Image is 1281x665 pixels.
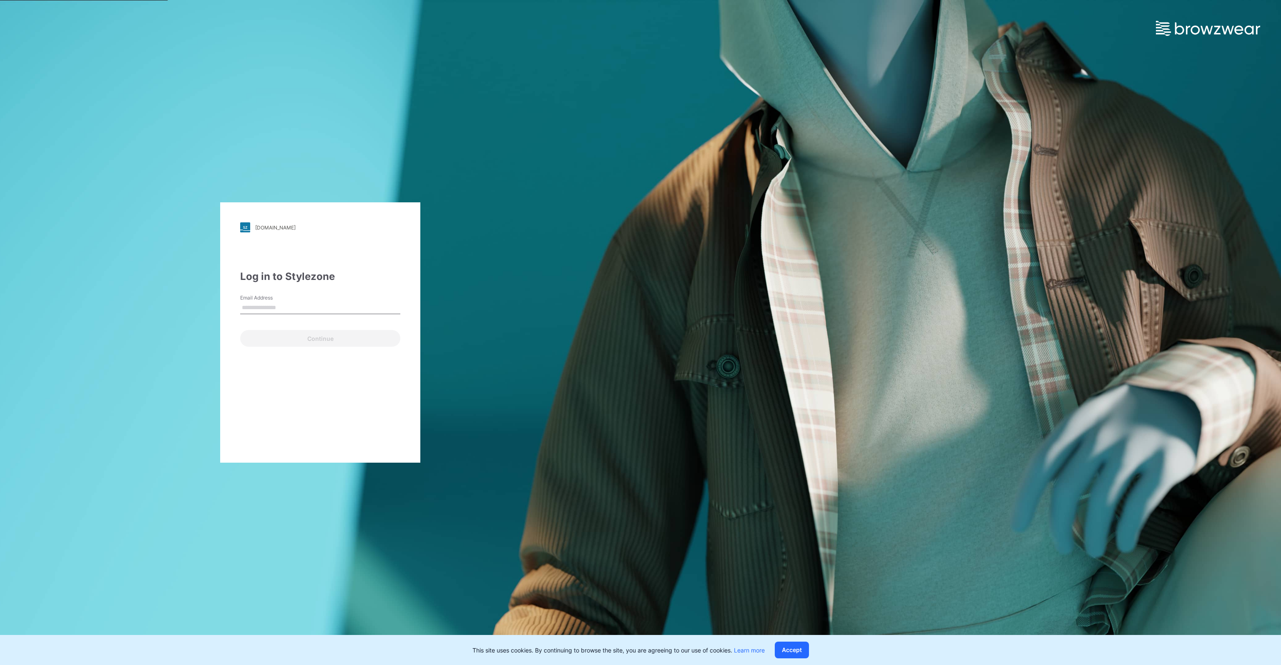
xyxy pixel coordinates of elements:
img: browzwear-logo.e42bd6dac1945053ebaf764b6aa21510.svg [1156,21,1260,36]
button: Accept [775,642,809,658]
a: Learn more [734,647,765,654]
label: Email Address [240,294,299,302]
div: Log in to Stylezone [240,269,400,284]
p: This site uses cookies. By continuing to browse the site, you are agreeing to our use of cookies. [472,646,765,655]
div: [DOMAIN_NAME] [255,224,296,231]
img: stylezone-logo.562084cfcfab977791bfbf7441f1a819.svg [240,222,250,232]
a: [DOMAIN_NAME] [240,222,400,232]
